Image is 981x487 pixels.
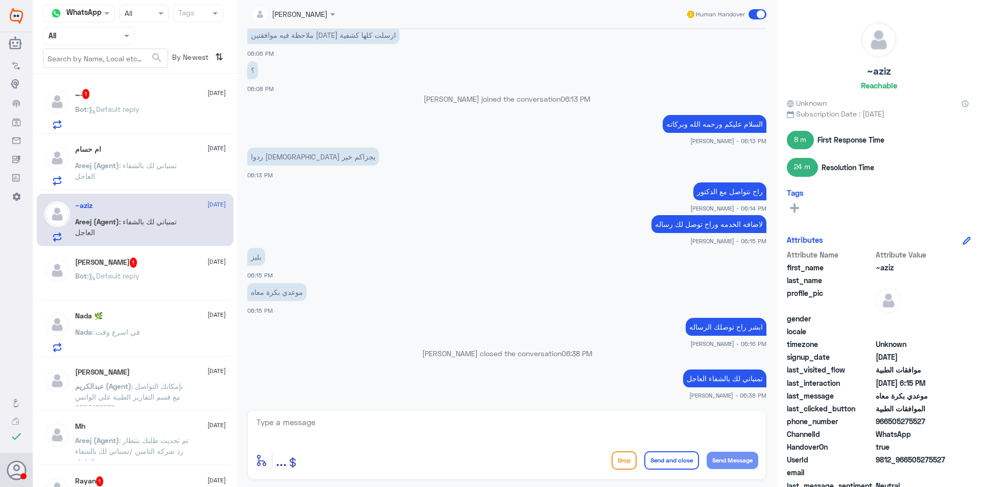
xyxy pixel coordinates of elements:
div: Tags [177,7,195,20]
span: : بإمكانك التواصل مع قسم التقارير الطبية على الواتس 0550181732 [75,382,183,412]
h5: Rana Alghamdi [75,368,130,377]
span: [PERSON_NAME] - 06:14 PM [690,204,766,213]
span: 06:15 PM [247,272,273,279]
i: check [10,430,22,443]
span: [DATE] [207,200,226,209]
span: 9812_966505275527 [876,454,950,465]
span: email [787,467,874,478]
span: [DATE] [207,144,226,153]
input: Search by Name, Local etc… [43,49,168,67]
span: last_name [787,275,874,286]
span: 1 [96,476,104,486]
button: Drop [612,451,637,470]
span: [DATE] [207,310,226,319]
span: Human Handover [696,10,745,19]
span: [PERSON_NAME] - 06:38 PM [689,391,766,400]
span: ~aziz [876,262,950,273]
span: Attribute Value [876,249,950,260]
span: First Response Time [818,134,884,145]
span: first_name [787,262,874,273]
p: [PERSON_NAME] closed the conversation [247,348,766,359]
span: Areej (Agent) [75,217,119,226]
span: : تمنياتي لك بالشفاء العاجل [75,217,177,237]
img: defaultAdmin.png [44,422,70,448]
p: 25/9/2025, 6:13 PM [247,148,379,166]
span: last_message [787,390,874,401]
h6: Tags [787,188,804,197]
span: 24 m [787,158,818,176]
img: whatsapp.png [49,6,64,21]
h5: ~aziz [867,65,891,77]
button: Avatar [7,460,26,480]
span: : في اسرع وقت [92,328,140,336]
span: gender [787,313,874,324]
h5: Mh [75,422,85,431]
span: موافقات الطبية [876,364,950,375]
span: ChannelId [787,429,874,439]
img: defaultAdmin.png [876,288,901,313]
span: Areej (Agent) [75,436,119,445]
span: null [876,326,950,337]
span: : Default reply [87,271,139,280]
p: 25/9/2025, 6:16 PM [686,318,766,336]
span: [PERSON_NAME] - 06:15 PM [690,237,766,245]
span: [PERSON_NAME] - 06:16 PM [690,339,766,348]
p: 25/9/2025, 6:15 PM [651,215,766,233]
span: [DATE] [207,476,226,485]
span: ... [276,451,287,469]
img: defaultAdmin.png [44,201,70,227]
i: ⇅ [215,49,223,65]
img: defaultAdmin.png [861,22,896,57]
h5: Rayan [75,476,104,486]
img: defaultAdmin.png [44,368,70,393]
span: : تم تحديث طلبك بنتظار رد شركه التامين /تمنياتي لك بالشفاء العاجل [75,436,189,466]
span: 06:13 PM [560,95,590,103]
span: [DATE] [207,88,226,98]
span: 2025-09-25T15:04:35.752Z [876,352,950,362]
span: 2 [876,429,950,439]
span: search [151,52,163,64]
h5: ام حسام [75,145,101,154]
p: 25/9/2025, 6:15 PM [247,248,265,266]
p: 25/9/2025, 6:13 PM [663,115,766,133]
button: ... [276,449,287,472]
span: 06:13 PM [247,172,273,178]
span: عبدالكريم (Agent) [75,382,131,390]
span: موعدي بكرة معاه [876,390,950,401]
p: 25/9/2025, 6:06 PM [247,26,400,44]
h5: ~aziz [75,201,92,210]
span: signup_date [787,352,874,362]
img: defaultAdmin.png [44,89,70,114]
p: 25/9/2025, 6:38 PM [683,369,766,387]
p: 25/9/2025, 6:08 PM [247,61,258,79]
span: phone_number [787,416,874,427]
span: By Newest [168,49,211,69]
span: [PERSON_NAME] - 06:13 PM [690,136,766,145]
img: defaultAdmin.png [44,258,70,283]
span: 1 [130,258,137,268]
span: 06:08 PM [247,85,274,92]
span: profile_pic [787,288,874,311]
span: 06:15 PM [247,307,273,314]
p: [PERSON_NAME] joined the conversation [247,94,766,104]
span: 8 m [787,131,814,149]
span: 966505275527 [876,416,950,427]
button: search [151,50,163,66]
span: Resolution Time [822,162,874,173]
span: true [876,442,950,452]
h5: …. [75,89,90,99]
span: Subscription Date : [DATE] [787,108,971,119]
span: null [876,467,950,478]
span: 06:06 PM [247,50,274,57]
span: [DATE] [207,257,226,266]
span: : Default reply [87,105,139,113]
span: HandoverOn [787,442,874,452]
span: Bot [75,105,87,113]
span: locale [787,326,874,337]
span: 06:38 PM [562,349,592,358]
span: [DATE] [207,421,226,430]
span: Areej (Agent) [75,161,119,170]
h6: Attributes [787,235,823,244]
h6: Reachable [861,81,897,90]
span: UserId [787,454,874,465]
